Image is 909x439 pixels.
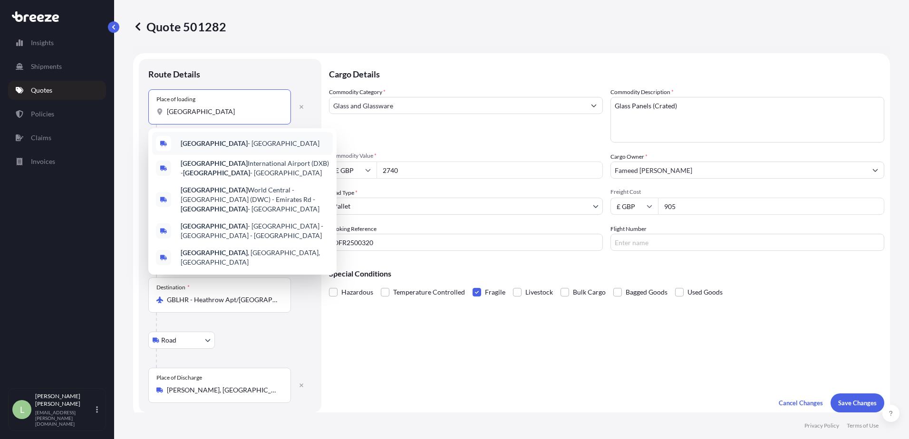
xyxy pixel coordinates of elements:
[181,159,329,178] span: International Airport (DXB) - - [GEOGRAPHIC_DATA]
[181,139,248,147] b: [GEOGRAPHIC_DATA]
[31,38,54,48] p: Insights
[585,97,602,114] button: Show suggestions
[148,332,215,349] button: Select transport
[31,86,52,95] p: Quotes
[167,107,279,116] input: Place of loading
[329,224,377,234] label: Booking Reference
[181,221,329,240] span: - [GEOGRAPHIC_DATA] - [GEOGRAPHIC_DATA] - [GEOGRAPHIC_DATA]
[377,162,603,179] input: Type amount
[156,95,195,103] div: Place of loading
[31,157,55,166] p: Invoices
[156,374,202,382] div: Place of Discharge
[867,162,884,179] button: Show suggestions
[610,87,674,97] label: Commodity Description
[31,62,62,71] p: Shipments
[181,139,319,148] span: - [GEOGRAPHIC_DATA]
[393,285,465,299] span: Temperature Controlled
[329,270,884,277] p: Special Conditions
[610,152,648,162] label: Cargo Owner
[804,422,839,429] p: Privacy Policy
[838,398,877,408] p: Save Changes
[181,248,329,267] span: , [GEOGRAPHIC_DATA], [GEOGRAPHIC_DATA]
[611,162,867,179] input: Full name
[35,392,94,408] p: [PERSON_NAME] [PERSON_NAME]
[167,385,279,395] input: Place of Discharge
[181,248,248,257] b: [GEOGRAPHIC_DATA]
[610,224,647,234] label: Flight Number
[779,398,823,408] p: Cancel Changes
[610,97,884,143] textarea: Glass Panels
[181,159,248,167] b: [GEOGRAPHIC_DATA]
[329,152,603,160] span: Commodity Value
[148,68,200,80] p: Route Details
[31,133,51,143] p: Claims
[167,295,279,305] input: Destination
[181,185,329,214] span: World Central - [GEOGRAPHIC_DATA] (DWC) - Emirates Rd - - [GEOGRAPHIC_DATA]
[181,186,248,194] b: [GEOGRAPHIC_DATA]
[148,128,337,275] div: Show suggestions
[658,198,884,215] input: Enter amount
[341,285,373,299] span: Hazardous
[329,59,884,87] p: Cargo Details
[20,405,24,414] span: L
[329,188,358,198] span: Load Type
[610,188,884,196] span: Freight Cost
[847,422,879,429] p: Terms of Use
[687,285,723,299] span: Used Goods
[156,284,190,291] div: Destination
[329,234,603,251] input: Your internal reference
[181,222,248,230] b: [GEOGRAPHIC_DATA]
[35,410,94,427] p: [EMAIL_ADDRESS][PERSON_NAME][DOMAIN_NAME]
[181,205,248,213] b: [GEOGRAPHIC_DATA]
[610,234,884,251] input: Enter name
[485,285,505,299] span: Fragile
[329,87,386,97] label: Commodity Category
[333,201,350,211] span: Pallet
[161,335,176,345] span: Road
[183,169,250,177] b: [GEOGRAPHIC_DATA]
[573,285,606,299] span: Bulk Cargo
[329,97,585,114] input: Select a commodity type
[525,285,553,299] span: Livestock
[31,109,54,119] p: Policies
[133,19,226,34] p: Quote 501282
[626,285,667,299] span: Bagged Goods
